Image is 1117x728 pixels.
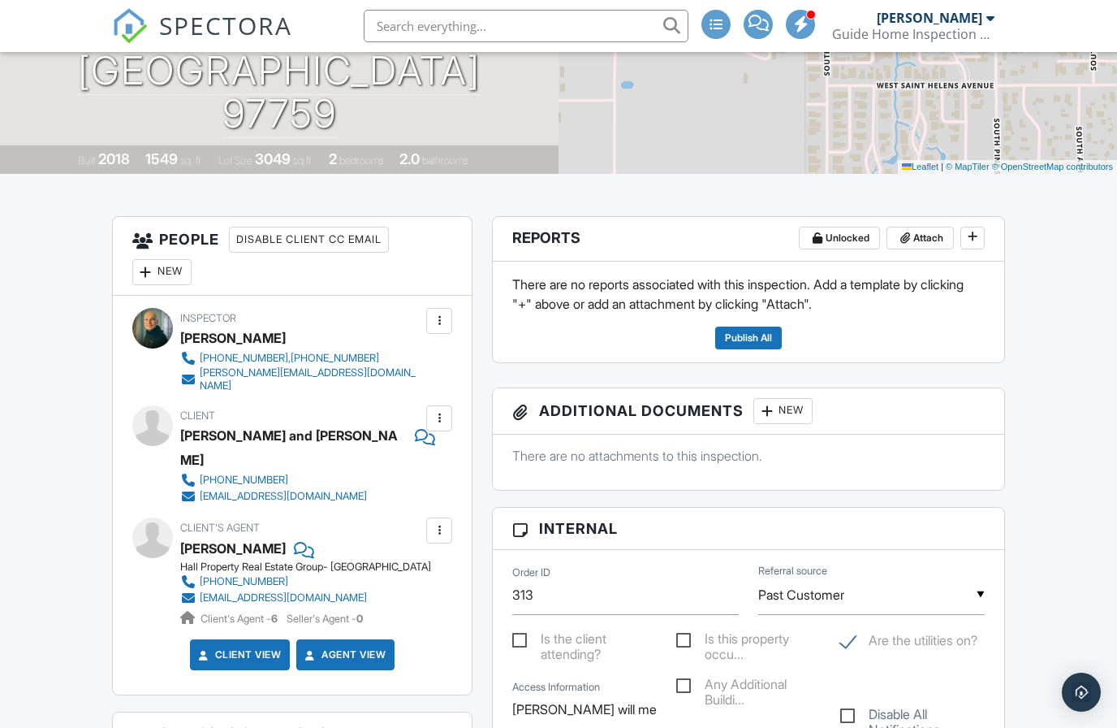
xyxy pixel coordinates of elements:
[200,352,379,365] div: [PHONE_NUMBER],[PHONE_NUMBER]
[201,613,280,625] span: Client's Agent -
[132,259,192,285] div: New
[180,590,418,606] a: [EMAIL_ADDRESS][DOMAIN_NAME]
[180,472,423,488] a: [PHONE_NUMBER]
[180,522,260,534] span: Client's Agent
[877,10,982,26] div: [PERSON_NAME]
[180,350,423,366] a: [PHONE_NUMBER],[PHONE_NUMBER]
[180,409,215,422] span: Client
[200,490,367,503] div: [EMAIL_ADDRESS][DOMAIN_NAME]
[200,366,423,392] div: [PERSON_NAME][EMAIL_ADDRESS][DOMAIN_NAME]
[512,679,600,694] label: Access Information
[287,613,363,625] span: Seller's Agent -
[840,707,985,727] label: Disable All Notifications
[112,22,292,56] a: SPECTORA
[180,326,286,350] div: [PERSON_NAME]
[293,154,313,167] span: sq.ft.
[112,8,148,44] img: The Best Home Inspection Software - Spectora
[145,150,178,167] div: 1549
[200,591,367,604] div: [EMAIL_ADDRESS][DOMAIN_NAME]
[329,150,337,167] div: 2
[180,574,418,590] a: [PHONE_NUMBER]
[512,565,550,580] label: Order ID
[180,423,408,472] div: [PERSON_NAME] and [PERSON_NAME]
[218,154,252,167] span: Lot Size
[159,8,292,42] span: SPECTORA
[200,575,288,588] div: [PHONE_NUMBER]
[758,564,827,578] label: Referral source
[98,150,130,167] div: 2018
[753,398,813,424] div: New
[946,162,990,171] a: © MapTiler
[676,631,821,652] label: Is this property occupied?
[832,26,994,42] div: Guide Home Inspection LLC
[422,154,468,167] span: bathrooms
[512,447,985,465] p: There are no attachments to this inspection.
[902,162,938,171] a: Leaflet
[302,647,386,663] a: Agent View
[941,162,943,171] span: |
[180,561,431,574] div: Hall Property Real Estate Group- [GEOGRAPHIC_DATA]
[78,154,96,167] span: Built
[840,633,977,653] label: Are the utilities on?
[493,508,1004,550] h3: Internal
[339,154,384,167] span: bedrooms
[356,613,363,625] strong: 0
[992,162,1113,171] a: © OpenStreetMap contributors
[180,312,236,324] span: Inspector
[180,488,423,505] a: [EMAIL_ADDRESS][DOMAIN_NAME]
[113,217,472,296] h3: People
[180,154,203,167] span: sq. ft.
[676,677,821,697] label: Any Additional Buildings, Units or ADUs to Inspect?(If so, please select in “add-ons” above)
[196,647,282,663] a: Client View
[229,227,389,253] div: Disable Client CC Email
[255,150,291,167] div: 3049
[180,366,423,392] a: [PERSON_NAME][EMAIL_ADDRESS][DOMAIN_NAME]
[1062,673,1101,712] div: Open Intercom Messenger
[512,631,657,652] label: Is the client attending?
[399,150,420,167] div: 2.0
[364,10,688,42] input: Search everything...
[180,536,286,561] a: [PERSON_NAME]
[271,613,278,625] strong: 6
[200,474,288,487] div: [PHONE_NUMBER]
[493,388,1004,435] h3: Additional Documents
